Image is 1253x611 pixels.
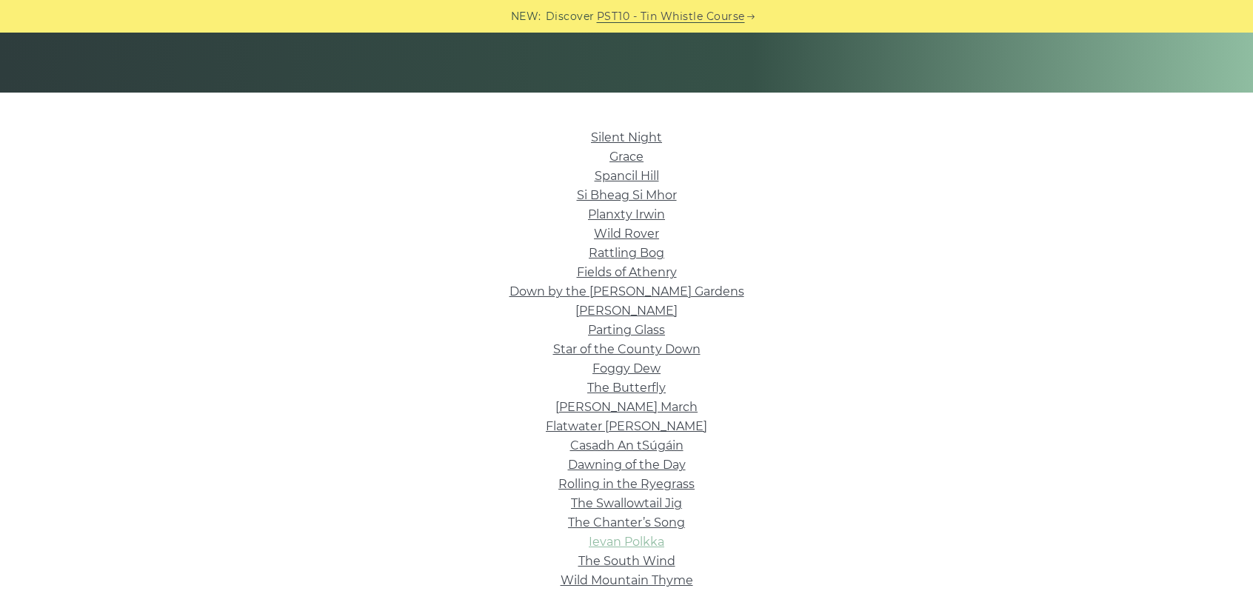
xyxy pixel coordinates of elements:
a: Spancil Hill [595,169,659,183]
a: Parting Glass [588,323,665,337]
a: Casadh An tSúgáin [570,438,684,453]
a: Down by the [PERSON_NAME] Gardens [509,284,744,298]
a: The Butterfly [587,381,666,395]
a: Star of the County Down [553,342,701,356]
a: Dawning of the Day [568,458,686,472]
a: Rolling in the Ryegrass [558,477,695,491]
a: Silent Night [591,130,662,144]
a: The South Wind [578,554,675,568]
a: The Swallowtail Jig [571,496,682,510]
a: [PERSON_NAME] [575,304,678,318]
span: NEW: [511,8,541,25]
a: Foggy Dew [592,361,661,375]
a: Fields of Athenry [577,265,677,279]
a: Wild Mountain Thyme [561,573,693,587]
a: PST10 - Tin Whistle Course [597,8,745,25]
a: Planxty Irwin [588,207,665,221]
a: Rattling Bog [589,246,664,260]
a: Flatwater [PERSON_NAME] [546,419,707,433]
a: Grace [609,150,644,164]
a: Si­ Bheag Si­ Mhor [577,188,677,202]
span: Discover [546,8,595,25]
a: The Chanter’s Song [568,515,685,530]
a: [PERSON_NAME] March [555,400,698,414]
a: Wild Rover [594,227,659,241]
a: Ievan Polkka [589,535,664,549]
